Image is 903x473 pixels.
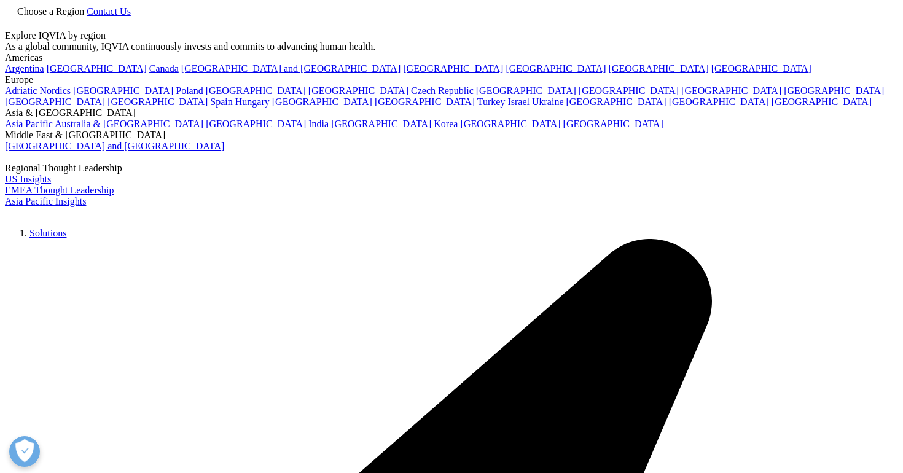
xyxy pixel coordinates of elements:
a: [GEOGRAPHIC_DATA] and [GEOGRAPHIC_DATA] [5,141,224,151]
a: [GEOGRAPHIC_DATA] [47,63,147,74]
a: [GEOGRAPHIC_DATA] [784,85,884,96]
a: [GEOGRAPHIC_DATA] [331,119,431,129]
div: Americas [5,52,898,63]
a: [GEOGRAPHIC_DATA] [476,85,576,96]
a: India [308,119,329,129]
a: Ukraine [532,96,564,107]
a: Asia Pacific [5,119,53,129]
div: Regional Thought Leadership [5,163,898,174]
span: Choose a Region [17,6,84,17]
a: EMEA Thought Leadership [5,185,114,195]
a: [GEOGRAPHIC_DATA] [206,85,306,96]
button: Open Preferences [9,436,40,467]
a: [GEOGRAPHIC_DATA] [566,96,666,107]
a: Contact Us [87,6,131,17]
a: Adriatic [5,85,37,96]
a: [GEOGRAPHIC_DATA] [681,85,781,96]
a: [GEOGRAPHIC_DATA] [375,96,475,107]
a: Poland [176,85,203,96]
a: Czech Republic [411,85,474,96]
a: [GEOGRAPHIC_DATA] [107,96,208,107]
div: Europe [5,74,898,85]
div: Asia & [GEOGRAPHIC_DATA] [5,107,898,119]
a: [GEOGRAPHIC_DATA] [272,96,372,107]
a: Israel [507,96,530,107]
a: [GEOGRAPHIC_DATA] [579,85,679,96]
a: [GEOGRAPHIC_DATA] [669,96,769,107]
div: Explore IQVIA by region [5,30,898,41]
a: Nordics [39,85,71,96]
a: Turkey [477,96,506,107]
a: Canada [149,63,179,74]
a: Australia & [GEOGRAPHIC_DATA] [55,119,203,129]
a: [GEOGRAPHIC_DATA] [563,119,663,129]
a: Hungary [235,96,270,107]
a: [GEOGRAPHIC_DATA] [206,119,306,129]
a: US Insights [5,174,51,184]
a: [GEOGRAPHIC_DATA] [73,85,173,96]
div: As a global community, IQVIA continuously invests and commits to advancing human health. [5,41,898,52]
a: [GEOGRAPHIC_DATA] [609,63,709,74]
a: [GEOGRAPHIC_DATA] [506,63,606,74]
div: Middle East & [GEOGRAPHIC_DATA] [5,130,898,141]
a: Asia Pacific Insights [5,196,86,206]
a: [GEOGRAPHIC_DATA] [460,119,560,129]
a: Argentina [5,63,44,74]
a: [GEOGRAPHIC_DATA] [308,85,408,96]
a: Solutions [29,228,66,238]
a: [GEOGRAPHIC_DATA] [5,96,105,107]
a: [GEOGRAPHIC_DATA] [403,63,503,74]
a: [GEOGRAPHIC_DATA] [772,96,872,107]
a: Korea [434,119,458,129]
a: Spain [210,96,232,107]
a: [GEOGRAPHIC_DATA] and [GEOGRAPHIC_DATA] [181,63,401,74]
a: [GEOGRAPHIC_DATA] [711,63,811,74]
